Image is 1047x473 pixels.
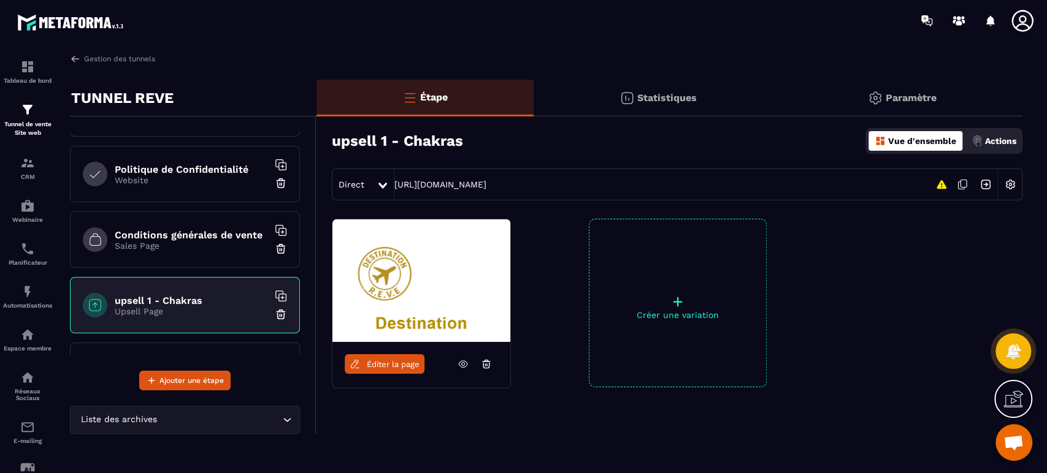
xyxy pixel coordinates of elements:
[3,302,52,309] p: Automatisations
[974,173,997,196] img: arrow-next.bcc2205e.svg
[115,175,268,185] p: Website
[275,308,287,320] img: trash
[332,132,463,149] h3: upsell 1 - Chakras
[589,293,766,310] p: +
[875,135,886,146] img: dashboard-orange.40269519.svg
[999,173,1022,196] img: setting-w.858f3a88.svg
[20,199,35,213] img: automations
[888,136,956,146] p: Vue d'ensemble
[20,241,35,256] img: scheduler
[20,102,35,117] img: formation
[637,92,697,104] p: Statistiques
[332,219,510,342] img: image
[402,90,417,105] img: bars-o.4a397970.svg
[3,259,52,266] p: Planificateur
[275,177,287,189] img: trash
[20,420,35,434] img: email
[886,92,937,104] p: Paramètre
[115,229,268,241] h6: Conditions générales de vente
[3,411,52,453] a: emailemailE-mailing
[868,91,883,105] img: setting-gr.5f69749f.svg
[3,216,52,223] p: Webinaire
[78,413,159,426] span: Liste des archives
[70,406,300,434] div: Search for option
[275,243,287,255] img: trash
[115,241,268,251] p: Sales Page
[339,180,364,189] span: Direct
[394,180,486,189] a: [URL][DOMAIN_NAME]
[3,437,52,444] p: E-mailing
[20,156,35,170] img: formation
[3,318,52,361] a: automationsautomationsEspace membre
[589,310,766,320] p: Créer une variation
[367,360,420,369] span: Éditer la page
[985,136,1016,146] p: Actions
[71,86,174,110] p: TUNNEL REVE
[3,173,52,180] p: CRM
[115,295,268,306] h6: upsell 1 - Chakras
[70,53,81,64] img: arrow
[420,91,448,103] p: Étape
[115,164,268,175] h6: Politique de Confidentialité
[3,345,52,352] p: Espace membre
[3,120,52,137] p: Tunnel de vente Site web
[20,370,35,385] img: social-network
[619,91,634,105] img: stats.20deebd0.svg
[3,189,52,232] a: automationsautomationsWebinaire
[972,135,983,146] img: actions.d6e523a2.png
[995,424,1032,461] div: Ouvrir le chat
[20,59,35,74] img: formation
[3,146,52,189] a: formationformationCRM
[70,53,155,64] a: Gestion des tunnels
[3,77,52,84] p: Tableau de bord
[3,388,52,401] p: Réseaux Sociaux
[139,371,231,390] button: Ajouter une étape
[17,11,128,34] img: logo
[3,232,52,275] a: schedulerschedulerPlanificateur
[3,361,52,411] a: social-networksocial-networkRéseaux Sociaux
[20,284,35,299] img: automations
[20,327,35,342] img: automations
[3,93,52,146] a: formationformationTunnel de vente Site web
[159,413,280,426] input: Search for option
[3,50,52,93] a: formationformationTableau de bord
[115,306,268,316] p: Upsell Page
[3,275,52,318] a: automationsautomationsAutomatisations
[159,374,224,387] span: Ajouter une étape
[345,354,424,374] a: Éditer la page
